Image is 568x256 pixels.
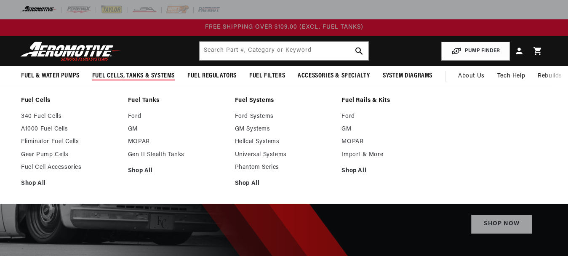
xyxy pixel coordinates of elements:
[181,66,243,86] summary: Fuel Regulators
[235,180,333,187] a: Shop All
[341,138,440,146] a: MOPAR
[86,66,181,86] summary: Fuel Cells, Tanks & Systems
[185,123,532,206] h2: SHOP BEST SELLING FUEL DELIVERY
[383,72,432,80] span: System Diagrams
[205,24,363,30] span: FREE SHIPPING OVER $109.00 (EXCL. FUEL TANKS)
[187,72,237,80] span: Fuel Regulators
[128,151,227,159] a: Gen II Stealth Tanks
[128,138,227,146] a: MOPAR
[235,97,333,104] a: Fuel Systems
[471,215,532,234] a: Shop Now
[21,151,120,159] a: Gear Pump Cells
[21,72,80,80] span: Fuel & Water Pumps
[235,125,333,133] a: GM Systems
[128,113,227,120] a: Ford
[21,164,120,171] a: Fuel Cell Accessories
[350,42,368,60] button: search button
[21,113,120,120] a: 340 Fuel Cells
[92,72,175,80] span: Fuel Cells, Tanks & Systems
[249,72,285,80] span: Fuel Filters
[376,66,439,86] summary: System Diagrams
[458,73,485,79] span: About Us
[291,66,376,86] summary: Accessories & Specialty
[341,151,440,159] a: Import & More
[128,167,227,175] a: Shop All
[341,167,440,175] a: Shop All
[298,72,370,80] span: Accessories & Specialty
[21,125,120,133] a: A1000 Fuel Cells
[21,180,120,187] a: Shop All
[235,164,333,171] a: Phantom Series
[452,66,491,86] a: About Us
[15,66,86,86] summary: Fuel & Water Pumps
[235,113,333,120] a: Ford Systems
[538,72,562,81] span: Rebuilds
[21,97,120,104] a: Fuel Cells
[128,97,227,104] a: Fuel Tanks
[128,125,227,133] a: GM
[441,42,510,61] button: PUMP FINDER
[497,72,525,81] span: Tech Help
[200,42,368,60] input: Search by Part Number, Category or Keyword
[235,151,333,159] a: Universal Systems
[341,125,440,133] a: GM
[491,66,531,86] summary: Tech Help
[21,138,120,146] a: Eliminator Fuel Cells
[235,138,333,146] a: Hellcat Systems
[243,66,291,86] summary: Fuel Filters
[341,113,440,120] a: Ford
[341,97,440,104] a: Fuel Rails & Kits
[18,41,123,61] img: Aeromotive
